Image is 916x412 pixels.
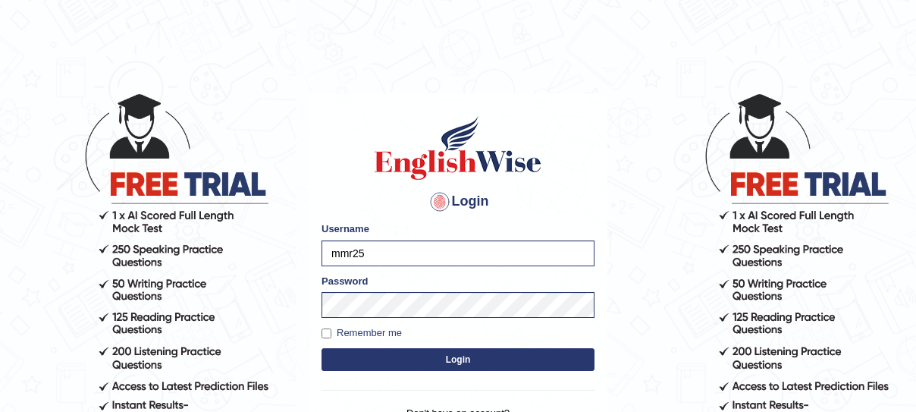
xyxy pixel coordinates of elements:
[372,114,544,182] img: Logo of English Wise sign in for intelligent practice with AI
[322,348,594,371] button: Login
[322,274,368,288] label: Password
[322,326,402,341] label: Remember me
[322,329,331,338] input: Remember me
[322,190,594,214] h4: Login
[322,222,369,236] label: Username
